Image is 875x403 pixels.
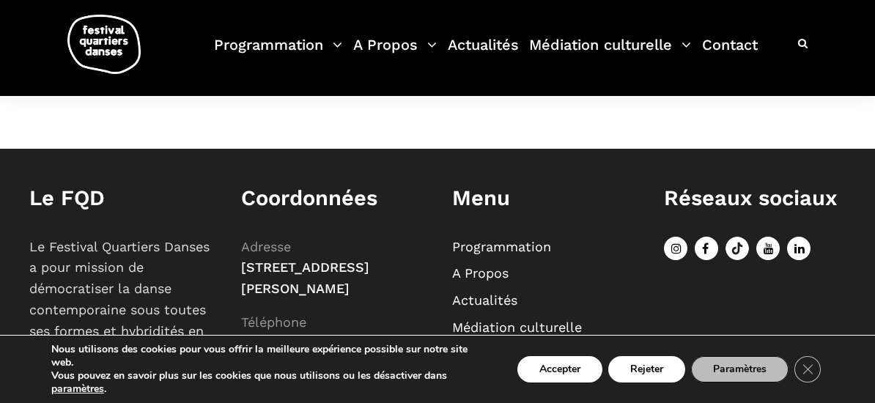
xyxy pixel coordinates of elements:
h1: Menu [452,185,635,211]
a: Programmation [452,239,551,254]
h1: Coordonnées [241,185,424,211]
button: Accepter [517,356,602,382]
a: Programmation [214,32,342,75]
a: Médiation culturelle [452,319,582,335]
img: logo-fqd-med [67,15,141,74]
span: [STREET_ADDRESS][PERSON_NAME] [241,259,369,296]
p: Nous utilisons des cookies pour vous offrir la meilleure expérience possible sur notre site web. [51,343,488,369]
h1: Le FQD [29,185,212,211]
span: Téléphone [241,314,306,330]
p: Vous pouvez en savoir plus sur les cookies que nous utilisons ou les désactiver dans . [51,369,488,396]
button: Paramètres [691,356,789,382]
a: Contact [702,32,758,75]
a: Actualités [452,292,517,308]
h1: Réseaux sociaux [664,185,846,211]
a: Actualités [448,32,519,75]
p: Le Festival Quartiers Danses a pour mission de démocratiser la danse contemporaine sous toutes se... [29,237,212,385]
a: Médiation culturelle [529,32,691,75]
a: A Propos [452,265,509,281]
span: Adresse [241,239,291,254]
button: Close GDPR Cookie Banner [794,356,821,382]
button: paramètres [51,382,104,396]
button: Rejeter [608,356,685,382]
a: A Propos [353,32,437,75]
